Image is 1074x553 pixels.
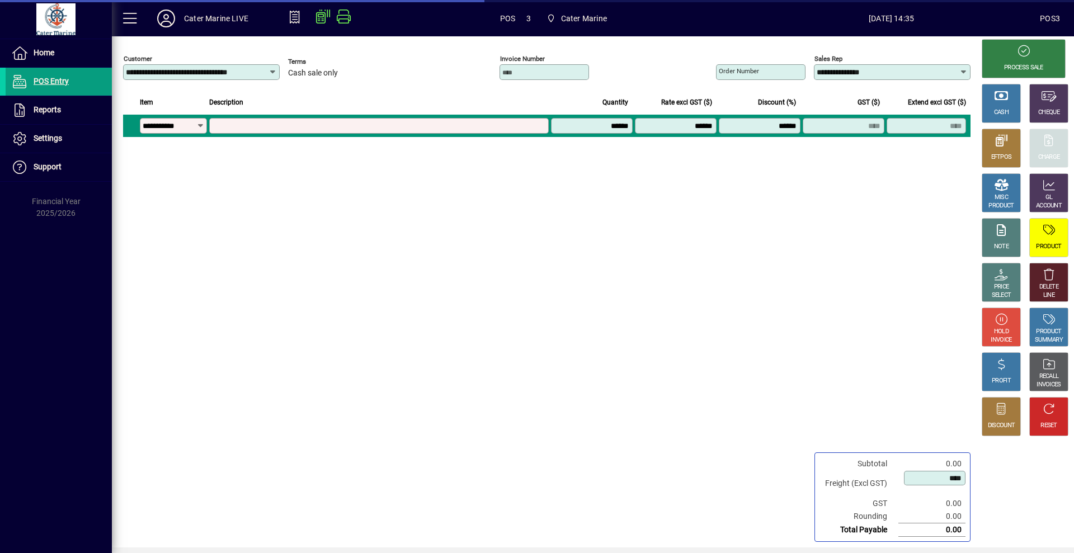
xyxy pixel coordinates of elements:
mat-label: Order number [719,67,759,75]
span: Cater Marine [561,10,607,27]
span: Quantity [602,96,628,108]
span: 3 [526,10,531,27]
td: Total Payable [819,523,898,537]
button: Profile [148,8,184,29]
div: CASH [994,108,1009,117]
div: INVOICES [1037,381,1061,389]
div: INVOICE [991,336,1011,344]
div: PROCESS SALE [1004,64,1043,72]
td: 0.00 [898,523,965,537]
td: 0.00 [898,497,965,510]
span: Item [140,96,153,108]
div: LINE [1043,291,1054,300]
td: 0.00 [898,457,965,470]
div: DELETE [1039,283,1058,291]
div: EFTPOS [991,153,1012,162]
div: PRODUCT [1036,328,1061,336]
div: RESET [1040,422,1057,430]
span: POS [500,10,516,27]
td: 0.00 [898,510,965,523]
td: Rounding [819,510,898,523]
div: RECALL [1039,372,1059,381]
div: CHEQUE [1038,108,1059,117]
span: Settings [34,134,62,143]
span: Home [34,48,54,57]
div: PRICE [994,283,1009,291]
span: Support [34,162,62,171]
div: HOLD [994,328,1009,336]
mat-label: Customer [124,55,152,63]
div: CHARGE [1038,153,1060,162]
span: Description [209,96,243,108]
div: SELECT [992,291,1011,300]
span: Reports [34,105,61,114]
a: Home [6,39,112,67]
a: Support [6,153,112,181]
span: Extend excl GST ($) [908,96,966,108]
td: Subtotal [819,457,898,470]
div: POS3 [1040,10,1060,27]
span: Cash sale only [288,69,338,78]
div: PRODUCT [1036,243,1061,251]
div: ACCOUNT [1036,202,1062,210]
span: [DATE] 14:35 [743,10,1040,27]
td: GST [819,497,898,510]
div: DISCOUNT [988,422,1015,430]
div: GL [1045,193,1053,202]
div: MISC [995,193,1008,202]
span: Discount (%) [758,96,796,108]
div: SUMMARY [1035,336,1063,344]
div: PROFIT [992,377,1011,385]
a: Reports [6,96,112,124]
span: GST ($) [858,96,880,108]
div: NOTE [994,243,1009,251]
div: PRODUCT [988,202,1014,210]
span: Rate excl GST ($) [661,96,712,108]
span: Terms [288,58,355,65]
span: POS Entry [34,77,69,86]
td: Freight (Excl GST) [819,470,898,497]
span: Cater Marine [542,8,611,29]
mat-label: Sales rep [814,55,842,63]
mat-label: Invoice number [500,55,545,63]
a: Settings [6,125,112,153]
div: Cater Marine LIVE [184,10,248,27]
